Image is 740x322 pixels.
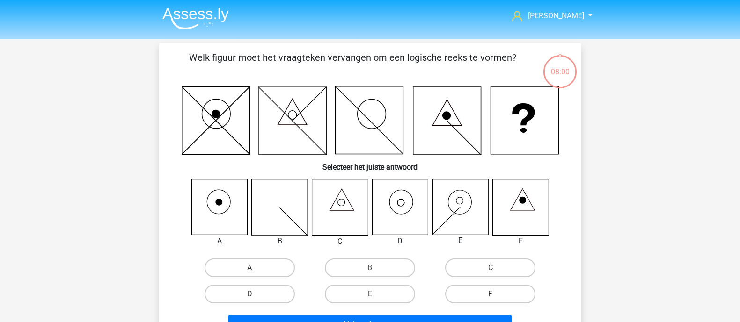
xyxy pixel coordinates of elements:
[305,236,375,247] div: C
[184,236,255,247] div: A
[365,236,436,247] div: D
[205,258,295,277] label: A
[325,258,415,277] label: B
[528,11,584,20] span: [PERSON_NAME]
[485,236,556,247] div: F
[205,285,295,303] label: D
[174,50,531,79] p: Welk figuur moet het vraagteken vervangen om een logische reeks te vormen?
[508,10,585,21] a: [PERSON_NAME]
[445,285,535,303] label: F
[162,7,229,29] img: Assessly
[425,235,496,246] div: E
[174,155,566,172] h6: Selecteer het juiste antwoord
[325,285,415,303] label: E
[445,258,535,277] label: C
[542,54,578,78] div: 08:00
[244,236,315,247] div: B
